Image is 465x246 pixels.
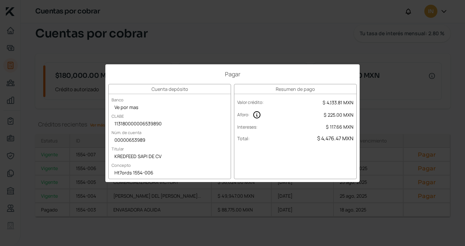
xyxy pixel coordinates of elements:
label: CLABE [109,110,127,122]
div: 113180000006539890 [109,119,231,130]
label: Intereses : [237,124,258,130]
h3: Resumen de pago [234,84,356,94]
div: Ht7ords 1554-006 [109,168,231,179]
label: Aforo : [237,112,250,118]
label: Valor crédito : [237,99,264,105]
span: $ 4,133.81 MXN [323,99,353,106]
label: Núm. de cuenta [109,127,144,138]
span: $ 225.00 MXN [324,112,353,118]
label: Banco [109,94,126,105]
h1: Pagar [108,70,357,78]
span: $ 4,476.47 MXN [317,135,353,142]
label: Total : [237,135,250,142]
div: 00000653989 [109,135,231,146]
div: Ve por mas [109,102,231,113]
h3: Cuenta depósito [109,84,231,94]
label: Titular [109,143,127,154]
span: $ 117.66 MXN [326,124,353,130]
div: KREDFEED SAPI DE CV [109,152,231,162]
label: Concepto [109,160,134,171]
